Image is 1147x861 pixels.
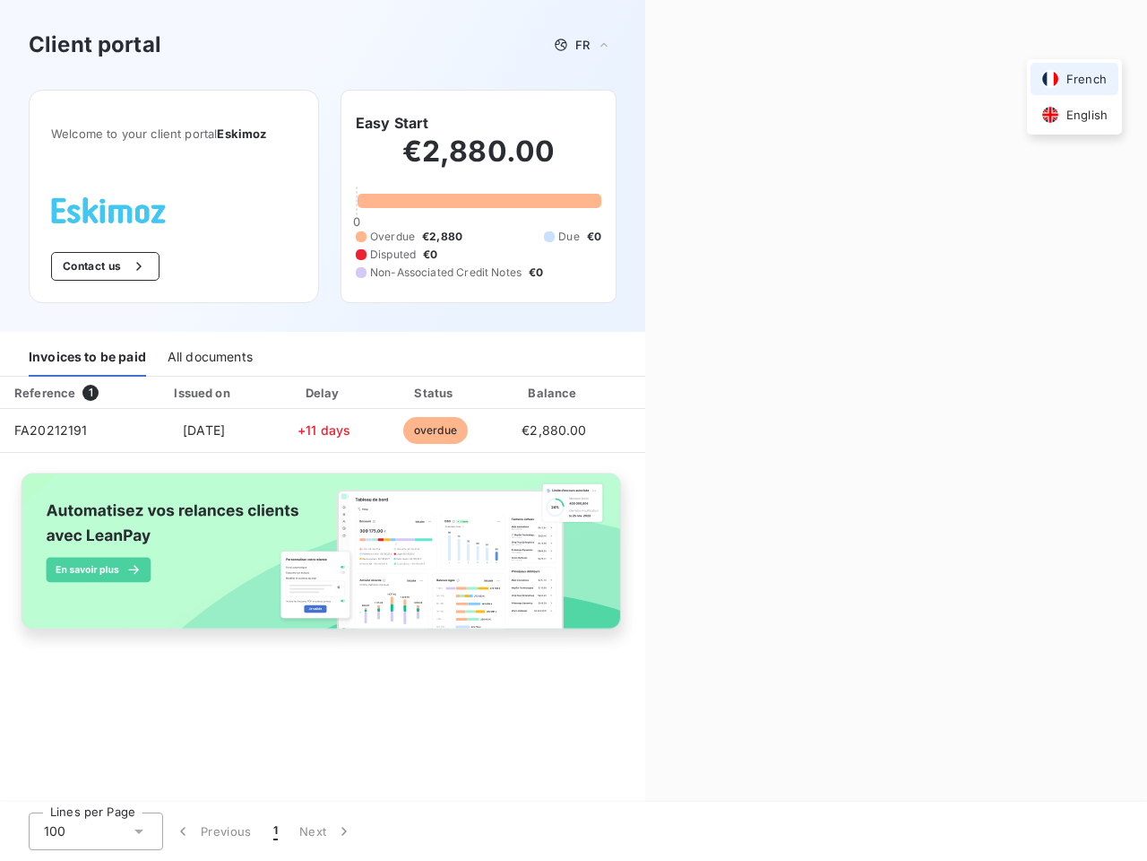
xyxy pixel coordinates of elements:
span: Non-Associated Credit Notes [370,265,522,281]
h2: €2,880.00 [356,134,601,187]
span: [DATE] [183,422,225,438]
span: 1 [82,385,99,401]
div: Invoices to be paid [29,339,146,377]
span: Welcome to your client portal [51,126,297,141]
img: banner [7,464,638,656]
button: Next [289,813,364,850]
div: Issued on [142,384,265,402]
span: €0 [529,265,543,281]
span: €2,880 [422,229,462,245]
span: €0 [587,229,601,245]
h3: Client portal [29,29,161,61]
span: €2,880.00 [522,422,586,438]
img: Company logo [51,197,166,223]
div: Reference [14,386,75,400]
span: FR [575,38,590,52]
span: Overdue [370,229,415,245]
span: Disputed [370,247,416,263]
button: Previous [163,813,263,850]
span: +11 days [298,422,350,438]
h6: Easy Start [356,112,429,134]
span: Due [558,229,579,245]
div: Balance [496,384,612,402]
button: 1 [263,813,289,850]
span: Eskimoz [217,126,266,141]
div: PDF [619,384,710,402]
button: Contact us [51,252,160,281]
span: FA20212191 [14,422,88,438]
span: €0 [423,247,437,263]
div: Status [382,384,488,402]
span: 1 [273,822,278,840]
div: All documents [168,339,253,377]
span: overdue [403,417,468,444]
span: 0 [353,214,360,229]
span: 100 [44,822,65,840]
div: Delay [273,384,375,402]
